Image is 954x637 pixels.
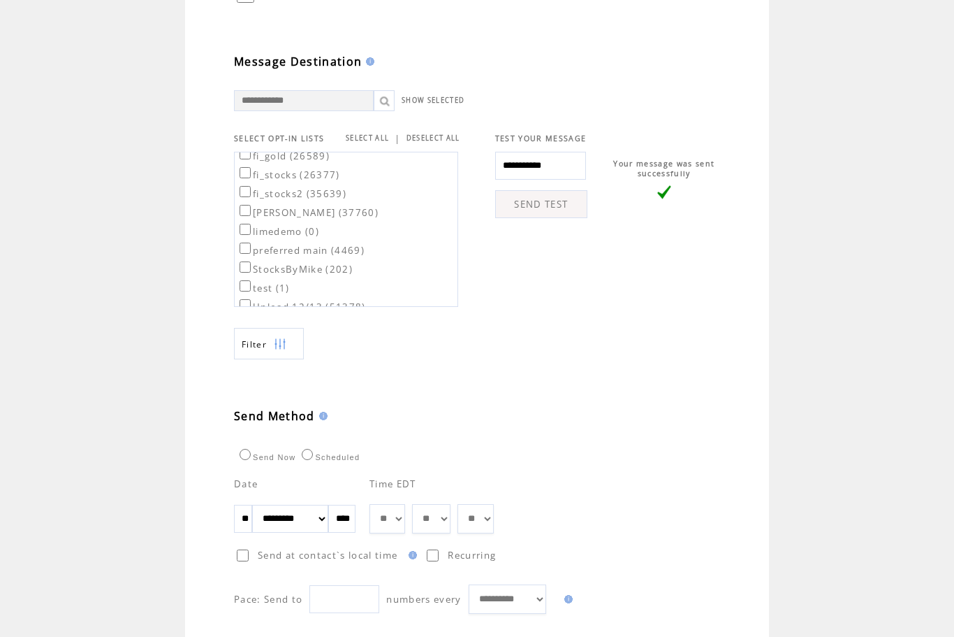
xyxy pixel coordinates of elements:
[298,454,360,462] label: Scheduled
[402,96,464,106] a: SHOW SELECTED
[237,150,330,163] label: fi_gold (26589)
[395,133,400,145] span: |
[560,596,573,604] img: help.gif
[386,594,461,606] span: numbers every
[234,594,302,606] span: Pace: Send to
[406,134,460,143] a: DESELECT ALL
[495,191,587,219] a: SEND TEST
[495,134,587,144] span: TEST YOUR MESSAGE
[240,243,251,255] input: preferred main (4469)
[236,454,295,462] label: Send Now
[240,300,251,311] input: Upload 12/13 (51378)
[234,134,324,144] span: SELECT OPT-IN LISTS
[240,450,251,461] input: Send Now
[448,550,496,562] span: Recurring
[237,301,366,314] label: Upload 12/13 (51378)
[613,159,714,179] span: Your message was sent successfully
[657,186,671,200] img: vLarge.png
[315,413,328,421] img: help.gif
[369,478,416,491] span: Time EDT
[258,550,397,562] span: Send at contact`s local time
[237,245,365,257] label: preferred main (4469)
[274,329,286,361] img: filters.png
[302,450,313,461] input: Scheduled
[237,188,346,201] label: fi_stocks2 (35639)
[240,281,251,292] input: test (1)
[234,55,362,70] span: Message Destination
[234,478,258,491] span: Date
[240,262,251,273] input: StocksByMike (202)
[240,149,251,160] input: fi_gold (26589)
[242,339,267,351] span: Show filters
[237,264,353,276] label: StocksByMike (202)
[240,187,251,198] input: fi_stocks2 (35639)
[240,206,251,217] input: [PERSON_NAME] (37760)
[240,168,251,179] input: fi_stocks (26377)
[237,226,319,238] label: limedemo (0)
[404,552,417,560] img: help.gif
[240,224,251,236] input: limedemo (0)
[346,134,389,143] a: SELECT ALL
[237,207,379,220] label: [PERSON_NAME] (37760)
[237,282,290,295] label: test (1)
[237,169,340,182] label: fi_stocks (26377)
[234,409,315,424] span: Send Method
[362,58,374,66] img: help.gif
[234,329,304,360] a: Filter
